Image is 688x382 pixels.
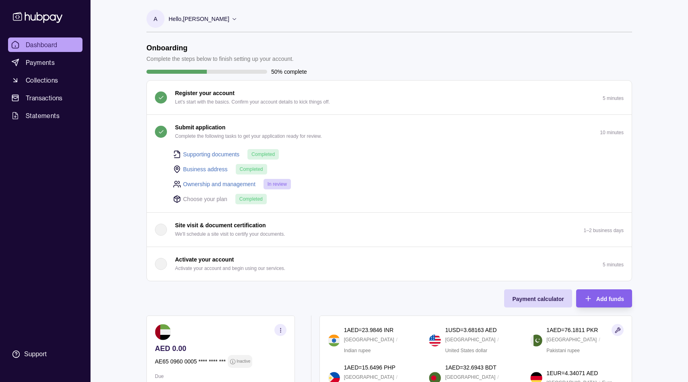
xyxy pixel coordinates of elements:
p: [GEOGRAPHIC_DATA] [546,335,597,344]
p: Let's start with the basics. Confirm your account details to kick things off. [175,98,330,106]
span: Payments [26,58,55,67]
a: Supporting documents [183,150,239,159]
p: Site visit & document certification [175,221,266,230]
p: Pakistani rupee [546,346,580,355]
p: 5 minutes [603,95,624,101]
p: / [497,373,498,382]
button: Activate your account Activate your account and begin using our services.5 minutes [147,247,632,281]
p: United States dollar [445,346,487,355]
a: Statements [8,108,82,123]
button: Payment calculator [504,289,572,307]
p: 1–2 business days [584,228,624,233]
p: / [396,335,398,344]
a: Payments [8,55,82,70]
span: In review [268,181,287,187]
span: Payment calculator [512,296,564,302]
p: [GEOGRAPHIC_DATA] [445,373,495,382]
a: Transactions [8,91,82,105]
p: [GEOGRAPHIC_DATA] [344,335,394,344]
p: 10 minutes [600,130,624,135]
img: us [429,334,441,347]
a: Business address [183,165,228,174]
p: Indian rupee [344,346,371,355]
p: 5 minutes [603,262,624,268]
p: Hello, [PERSON_NAME] [169,15,229,23]
a: Support [8,346,82,363]
p: 1 AED = 23.9846 INR [344,326,393,334]
p: 1 USD = 3.68163 AED [445,326,496,334]
p: 1 AED = 32.6943 BDT [445,363,496,372]
img: pk [530,334,542,347]
span: Completed [240,166,263,172]
span: Statements [26,111,60,120]
img: ae [155,324,171,340]
p: AED 0.00 [155,344,286,353]
p: 1 AED = 76.1811 PKR [546,326,598,334]
a: Dashboard [8,37,82,52]
p: Register your account [175,89,235,98]
p: 50% complete [271,67,307,76]
span: Dashboard [26,40,58,50]
p: [GEOGRAPHIC_DATA] [445,335,495,344]
p: Activate your account and begin using our services. [175,264,285,273]
span: Collections [26,75,58,85]
div: Support [24,350,47,359]
div: Submit application Complete the following tasks to get your application ready for review.10 minutes [147,149,632,212]
h1: Onboarding [146,44,294,52]
span: Completed [251,152,275,157]
p: A [154,15,157,23]
p: / [497,335,498,344]
p: Complete the steps below to finish setting up your account. [146,54,294,63]
p: Choose your plan [183,195,227,203]
p: / [396,373,398,382]
span: Completed [239,196,263,202]
p: Activate your account [175,255,234,264]
button: Add funds [576,289,632,307]
button: Site visit & document certification We'll schedule a site visit to certify your documents.1–2 bus... [147,213,632,247]
a: Ownership and management [183,180,255,189]
p: 1 AED = 15.6496 PHP [344,363,395,372]
p: [GEOGRAPHIC_DATA] [344,373,394,382]
button: Submit application Complete the following tasks to get your application ready for review.10 minutes [147,115,632,149]
p: / [599,335,600,344]
p: Inactive [237,357,250,366]
p: Due [155,372,286,381]
p: Complete the following tasks to get your application ready for review. [175,132,322,141]
p: Submit application [175,123,225,132]
p: We'll schedule a site visit to certify your documents. [175,230,285,239]
span: Add funds [596,296,624,302]
img: in [328,334,340,347]
span: Transactions [26,93,63,103]
a: Collections [8,73,82,87]
button: Register your account Let's start with the basics. Confirm your account details to kick things of... [147,81,632,114]
p: 1 EUR = 4.34071 AED [546,369,598,378]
